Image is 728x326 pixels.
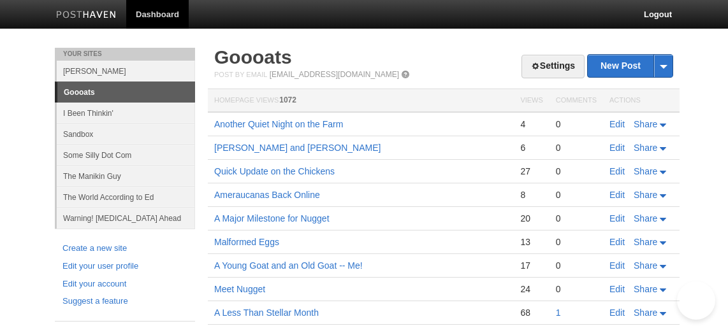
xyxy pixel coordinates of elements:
[609,143,625,153] a: Edit
[603,89,680,113] th: Actions
[609,237,625,247] a: Edit
[550,89,603,113] th: Comments
[57,208,195,229] a: Warning! [MEDICAL_DATA] Ahead
[634,284,657,294] span: Share
[609,213,625,223] a: Edit
[609,260,625,271] a: Edit
[270,70,399,79] a: [EMAIL_ADDRESS][DOMAIN_NAME]
[634,119,657,129] span: Share
[521,55,585,78] a: Settings
[57,187,195,208] a: The World According to Ed
[520,118,542,130] div: 4
[214,119,343,129] a: Another Quiet Night on the Farm
[520,283,542,295] div: 24
[634,308,657,318] span: Share
[588,55,673,77] a: New Post
[214,190,320,200] a: Ameraucanas Back Online
[556,260,597,271] div: 0
[279,96,296,104] span: 1072
[214,143,381,153] a: [PERSON_NAME] and [PERSON_NAME]
[520,142,542,153] div: 6
[57,124,195,145] a: Sandbox
[520,213,542,224] div: 20
[556,189,597,201] div: 0
[634,166,657,176] span: Share
[520,236,542,248] div: 13
[214,166,335,176] a: Quick Update on the Chickens
[609,284,625,294] a: Edit
[57,103,195,124] a: I Been Thinkin'
[634,237,657,247] span: Share
[634,213,657,223] span: Share
[634,143,657,153] span: Share
[214,46,292,67] a: Goooats
[556,283,597,295] div: 0
[634,190,657,200] span: Share
[609,308,625,318] a: Edit
[634,260,657,271] span: Share
[214,260,363,271] a: A Young Goat and an Old Goat -- Me!
[556,118,597,130] div: 0
[56,11,117,20] img: Posthaven-bar
[609,119,625,129] a: Edit
[57,82,195,103] a: Goooats
[214,237,279,247] a: Malformed Eggs
[520,189,542,201] div: 8
[62,278,187,291] a: Edit your account
[57,60,195,81] a: [PERSON_NAME]
[609,166,625,176] a: Edit
[520,260,542,271] div: 17
[62,295,187,308] a: Suggest a feature
[214,213,330,223] a: A Major Milestone for Nugget
[62,260,187,273] a: Edit your user profile
[520,307,542,318] div: 68
[556,308,561,318] a: 1
[556,166,597,177] div: 0
[214,284,265,294] a: Meet Nugget
[62,242,187,255] a: Create a new site
[55,48,195,60] li: Your Sites
[57,166,195,187] a: The Manikin Guy
[556,236,597,248] div: 0
[677,281,715,320] iframe: Help Scout Beacon - Open
[609,190,625,200] a: Edit
[57,145,195,166] a: Some Silly Dot Com
[214,308,319,318] a: A Less Than Stellar Month
[556,213,597,224] div: 0
[556,142,597,153] div: 0
[520,166,542,177] div: 27
[514,89,549,113] th: Views
[208,89,514,113] th: Homepage Views
[214,71,267,78] span: Post by Email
